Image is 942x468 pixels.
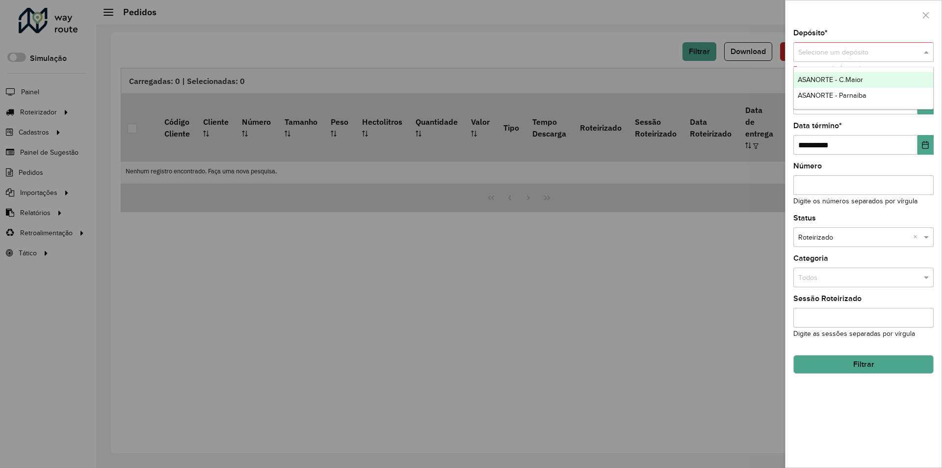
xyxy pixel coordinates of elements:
[798,91,866,99] span: ASANORTE - Parnaiba
[793,27,828,39] label: Depósito
[798,76,863,83] span: ASANORTE - C.Maior
[793,67,934,109] ng-dropdown-panel: Options list
[793,212,816,224] label: Status
[793,120,842,132] label: Data término
[793,197,917,205] small: Digite os números separados por vírgula
[793,330,915,337] small: Digite as sessões separadas por vírgula
[793,160,822,172] label: Número
[793,355,934,374] button: Filtrar
[913,232,921,243] span: Clear all
[793,65,869,73] formly-validation-message: Este campo é obrigatório
[793,252,828,264] label: Categoria
[917,135,934,155] button: Choose Date
[793,293,862,304] label: Sessão Roteirizado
